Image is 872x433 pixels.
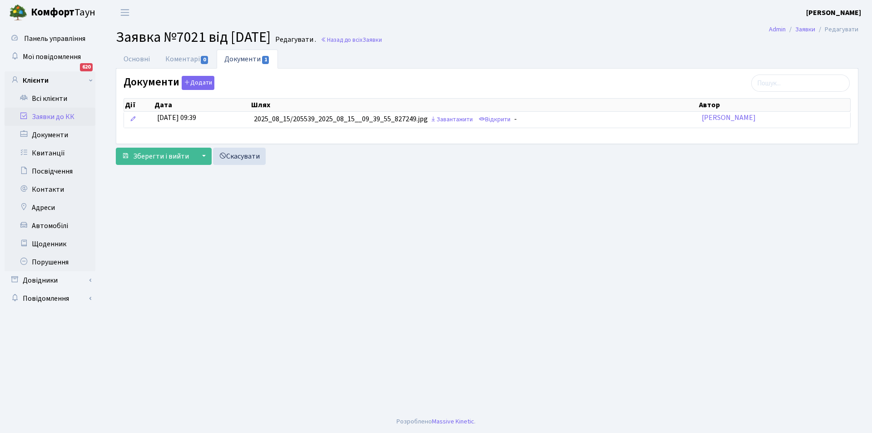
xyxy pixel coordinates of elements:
[158,50,217,69] a: Коментарі
[751,75,850,92] input: Пошук...
[702,113,756,123] a: [PERSON_NAME]
[755,20,872,39] nav: breadcrumb
[5,180,95,199] a: Контакти
[5,162,95,180] a: Посвідчення
[201,56,208,64] span: 0
[133,151,189,161] span: Зберегти і вийти
[250,99,698,111] th: Шлях
[5,30,95,48] a: Панель управління
[80,63,93,71] div: 620
[815,25,858,35] li: Редагувати
[514,114,517,124] span: -
[428,113,475,127] a: Завантажити
[116,27,271,48] span: Заявка №7021 від [DATE]
[806,7,861,18] a: [PERSON_NAME]
[124,76,214,90] label: Документи
[5,71,95,90] a: Клієнти
[182,76,214,90] button: Документи
[262,56,269,64] span: 1
[273,35,316,44] small: Редагувати .
[250,112,698,128] td: 2025_08_15/205539_2025_08_15__09_39_55_827249.jpg
[31,5,95,20] span: Таун
[179,75,214,90] a: Додати
[9,4,27,22] img: logo.png
[116,148,195,165] button: Зберегти і вийти
[5,271,95,289] a: Довідники
[5,217,95,235] a: Автомобілі
[5,235,95,253] a: Щоденник
[698,99,850,111] th: Автор
[5,144,95,162] a: Квитанції
[157,113,196,123] span: [DATE] 09:39
[124,99,154,111] th: Дії
[5,48,95,66] a: Мої повідомлення620
[116,50,158,69] a: Основні
[5,199,95,217] a: Адреси
[217,50,277,69] a: Документи
[476,113,513,127] a: Відкрити
[154,99,250,111] th: Дата
[5,289,95,308] a: Повідомлення
[114,5,136,20] button: Переключити навігацію
[5,253,95,271] a: Порушення
[24,34,85,44] span: Панель управління
[5,90,95,108] a: Всі клієнти
[806,8,861,18] b: [PERSON_NAME]
[5,126,95,144] a: Документи
[213,148,266,165] a: Скасувати
[23,52,81,62] span: Мої повідомлення
[5,108,95,126] a: Заявки до КК
[321,35,382,44] a: Назад до всіхЗаявки
[769,25,786,34] a: Admin
[795,25,815,34] a: Заявки
[362,35,382,44] span: Заявки
[31,5,74,20] b: Комфорт
[432,417,474,426] a: Massive Kinetic
[396,417,476,427] div: Розроблено .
